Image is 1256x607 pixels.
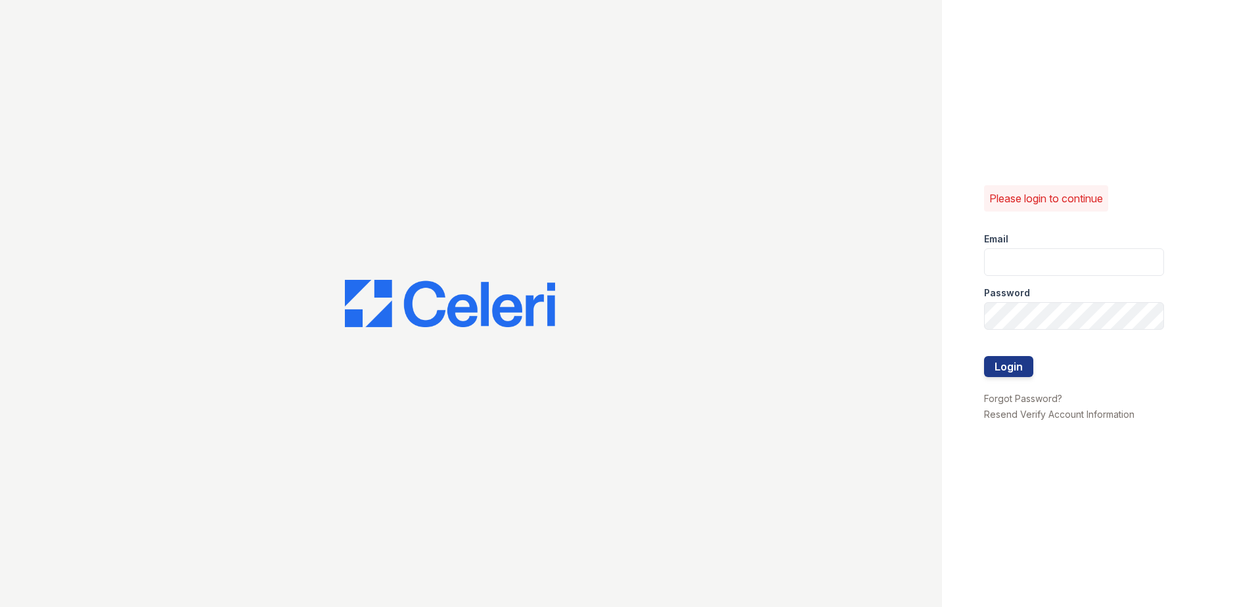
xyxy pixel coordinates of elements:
button: Login [984,356,1033,377]
a: Resend Verify Account Information [984,409,1134,420]
img: CE_Logo_Blue-a8612792a0a2168367f1c8372b55b34899dd931a85d93a1a3d3e32e68fde9ad4.png [345,280,555,327]
a: Forgot Password? [984,393,1062,404]
label: Password [984,286,1030,300]
p: Please login to continue [989,191,1103,206]
label: Email [984,233,1008,246]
